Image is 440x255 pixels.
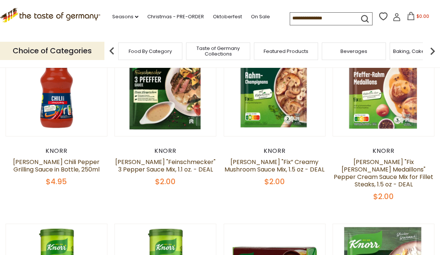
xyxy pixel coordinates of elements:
a: [PERSON_NAME] "Feinschmecker" 3 Pepper Sauce Mix, 1.1 oz. - DEAL [115,158,216,174]
a: [PERSON_NAME] "Fix [PERSON_NAME] Medaillons" Pepper Cream Sauce Mix for Fillet Steaks, 1.5 oz - DEAL [334,158,433,189]
a: Beverages [340,48,367,54]
img: Knorr [115,35,216,136]
button: $0.00 [402,12,434,23]
a: [PERSON_NAME] Chili Pepper Grilling Sauce in Bottle, 250ml [13,158,100,174]
a: Taste of Germany Collections [188,45,248,57]
a: Christmas - PRE-ORDER [147,13,204,21]
img: Knorr [224,35,325,136]
div: Knorr [224,147,326,155]
img: next arrow [425,44,440,59]
a: Food By Category [129,48,172,54]
div: Knorr [114,147,216,155]
img: Knorr [6,35,107,136]
img: Knorr [333,35,434,136]
div: Knorr [333,147,434,155]
a: Seasons [112,13,138,21]
div: Knorr [6,147,107,155]
span: $0.00 [417,13,429,19]
a: [PERSON_NAME] "Fix” Creamy Mushroom Sauce Mix, 1.5 oz - DEAL [224,158,324,174]
span: $2.00 [373,191,394,202]
a: Oktoberfest [213,13,242,21]
span: $2.00 [264,176,285,187]
img: previous arrow [104,44,119,59]
span: $2.00 [155,176,176,187]
a: Featured Products [264,48,308,54]
span: $4.95 [46,176,67,187]
a: On Sale [251,13,270,21]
